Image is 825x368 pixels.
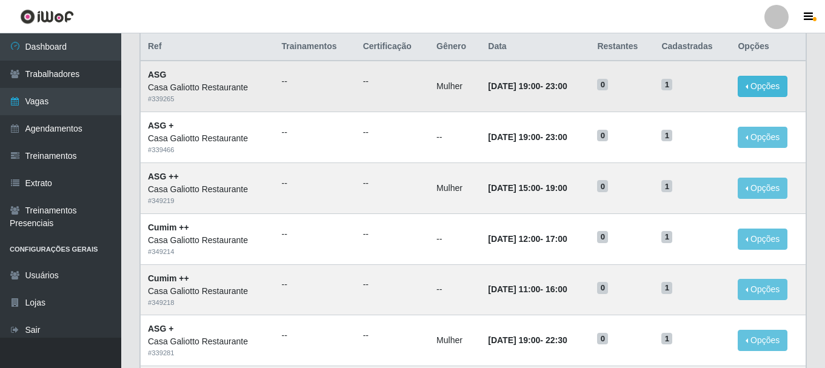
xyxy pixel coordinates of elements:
div: # 339281 [148,348,267,358]
span: 1 [661,130,672,142]
strong: ASG + [148,121,173,130]
div: # 339466 [148,145,267,155]
span: 1 [661,231,672,243]
ul: -- [363,126,422,139]
button: Opções [738,178,787,199]
ul: -- [363,177,422,190]
span: 1 [661,79,672,91]
span: 0 [597,180,608,192]
strong: - [488,335,567,345]
time: 17:00 [546,234,567,244]
div: # 339265 [148,94,267,104]
div: Casa Galiotto Restaurante [148,183,267,196]
div: Casa Galiotto Restaurante [148,285,267,298]
time: [DATE] 11:00 [488,284,540,294]
ul: -- [281,177,348,190]
button: Opções [738,76,787,97]
ul: -- [363,228,422,241]
span: 1 [661,180,672,192]
time: [DATE] 19:00 [488,81,540,91]
time: [DATE] 19:00 [488,132,540,142]
div: Casa Galiotto Restaurante [148,132,267,145]
strong: - [488,132,567,142]
td: -- [429,213,481,264]
button: Opções [738,279,787,300]
div: # 349214 [148,247,267,257]
time: 16:00 [546,284,567,294]
div: Casa Galiotto Restaurante [148,234,267,247]
span: 0 [597,282,608,294]
button: Opções [738,229,787,250]
button: Opções [738,127,787,148]
strong: - [488,183,567,193]
th: Ref [141,33,275,61]
time: 23:00 [546,81,567,91]
strong: - [488,81,567,91]
strong: Cumim ++ [148,273,189,283]
span: 0 [597,79,608,91]
strong: - [488,284,567,294]
span: 0 [597,231,608,243]
ul: -- [281,126,348,139]
td: Mulher [429,61,481,112]
time: 23:00 [546,132,567,142]
div: # 349218 [148,298,267,308]
strong: ASG [148,70,166,79]
strong: ASG + [148,324,173,333]
td: Mulher [429,315,481,366]
img: CoreUI Logo [20,9,74,24]
span: 0 [597,130,608,142]
th: Restantes [590,33,654,61]
ul: -- [281,278,348,291]
strong: ASG ++ [148,172,179,181]
ul: -- [281,228,348,241]
ul: -- [363,329,422,342]
time: 22:30 [546,335,567,345]
span: 1 [661,282,672,294]
button: Opções [738,330,787,351]
th: Gênero [429,33,481,61]
time: [DATE] 19:00 [488,335,540,345]
td: Mulher [429,162,481,213]
th: Certificação [356,33,429,61]
td: -- [429,112,481,163]
ul: -- [363,278,422,291]
ul: -- [281,75,348,88]
strong: - [488,234,567,244]
ul: -- [281,329,348,342]
time: [DATE] 15:00 [488,183,540,193]
ul: -- [363,75,422,88]
th: Data [481,33,590,61]
strong: Cumim ++ [148,222,189,232]
th: Opções [730,33,806,61]
td: -- [429,264,481,315]
span: 1 [661,333,672,345]
time: [DATE] 12:00 [488,234,540,244]
div: # 349219 [148,196,267,206]
th: Cadastradas [654,33,730,61]
th: Trainamentos [274,33,355,61]
div: Casa Galiotto Restaurante [148,335,267,348]
span: 0 [597,333,608,345]
div: Casa Galiotto Restaurante [148,81,267,94]
time: 19:00 [546,183,567,193]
